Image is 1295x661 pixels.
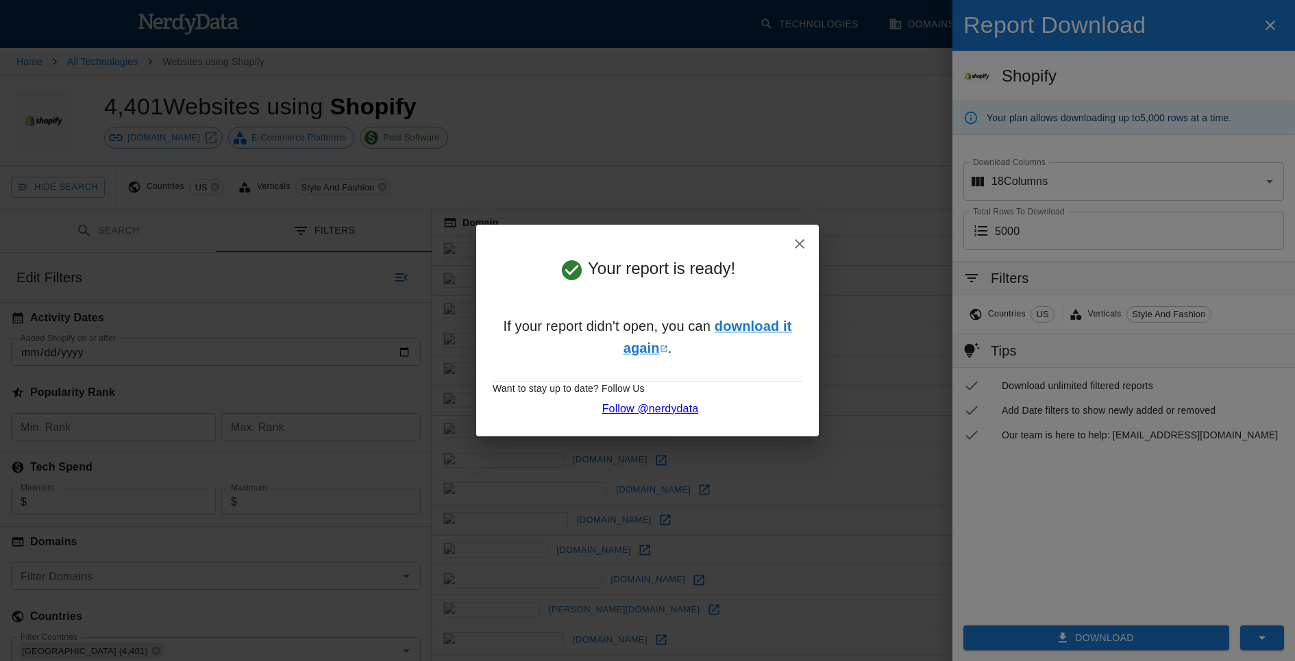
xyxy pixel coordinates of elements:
[602,401,699,417] a: Follow @nerdydata
[493,382,802,395] p: Want to stay up to date? Follow Us
[493,293,802,381] h6: If your report didn't open, you can .
[1226,564,1279,616] iframe: Drift Widget Chat Controller
[493,258,802,282] h5: Your report is ready!
[624,319,792,356] a: download it again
